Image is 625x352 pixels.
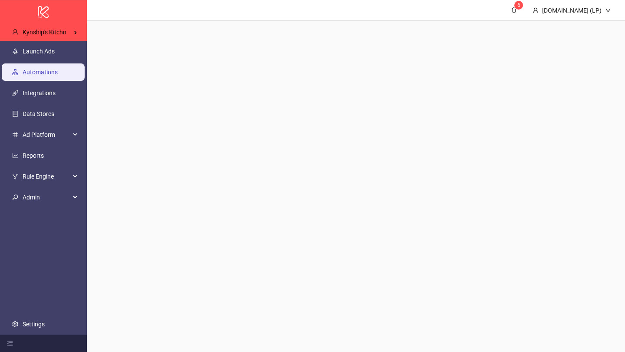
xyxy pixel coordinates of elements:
[605,7,611,13] span: down
[533,7,539,13] span: user
[23,29,66,36] span: Kynship's Kitchn
[23,321,45,328] a: Settings
[23,69,58,76] a: Automations
[539,6,605,15] div: [DOMAIN_NAME] (LP)
[12,173,18,179] span: fork
[12,194,18,200] span: key
[23,168,70,185] span: Rule Engine
[23,152,44,159] a: Reports
[23,126,70,143] span: Ad Platform
[511,7,517,13] span: bell
[23,90,56,96] a: Integrations
[517,2,520,8] span: 6
[7,340,13,346] span: menu-fold
[12,132,18,138] span: number
[514,1,523,10] sup: 6
[23,189,70,206] span: Admin
[12,29,18,35] span: user
[23,110,54,117] a: Data Stores
[23,48,55,55] a: Launch Ads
